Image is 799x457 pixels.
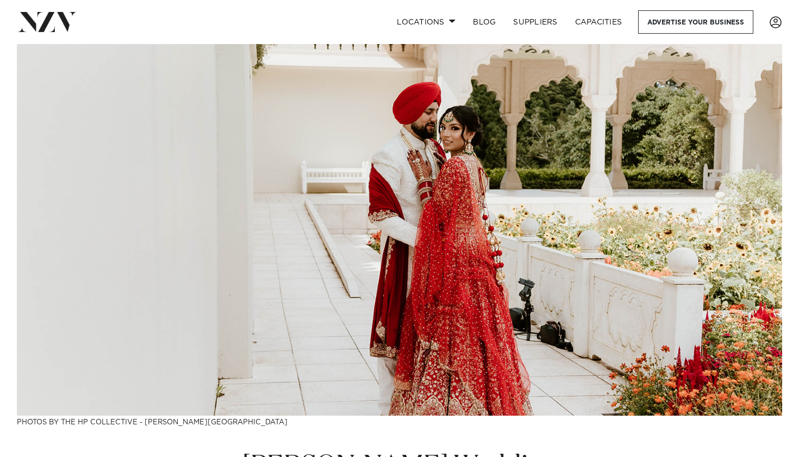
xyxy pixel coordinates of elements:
[638,10,753,34] a: Advertise your business
[17,416,782,427] h3: Photos by The HP Collective - [PERSON_NAME][GEOGRAPHIC_DATA]
[504,10,566,34] a: SUPPLIERS
[464,10,504,34] a: BLOG
[566,10,631,34] a: Capacities
[17,44,782,416] img: Hamilton Wedding Venues - The Top 18 Venues
[388,10,464,34] a: Locations
[17,12,77,32] img: nzv-logo.png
